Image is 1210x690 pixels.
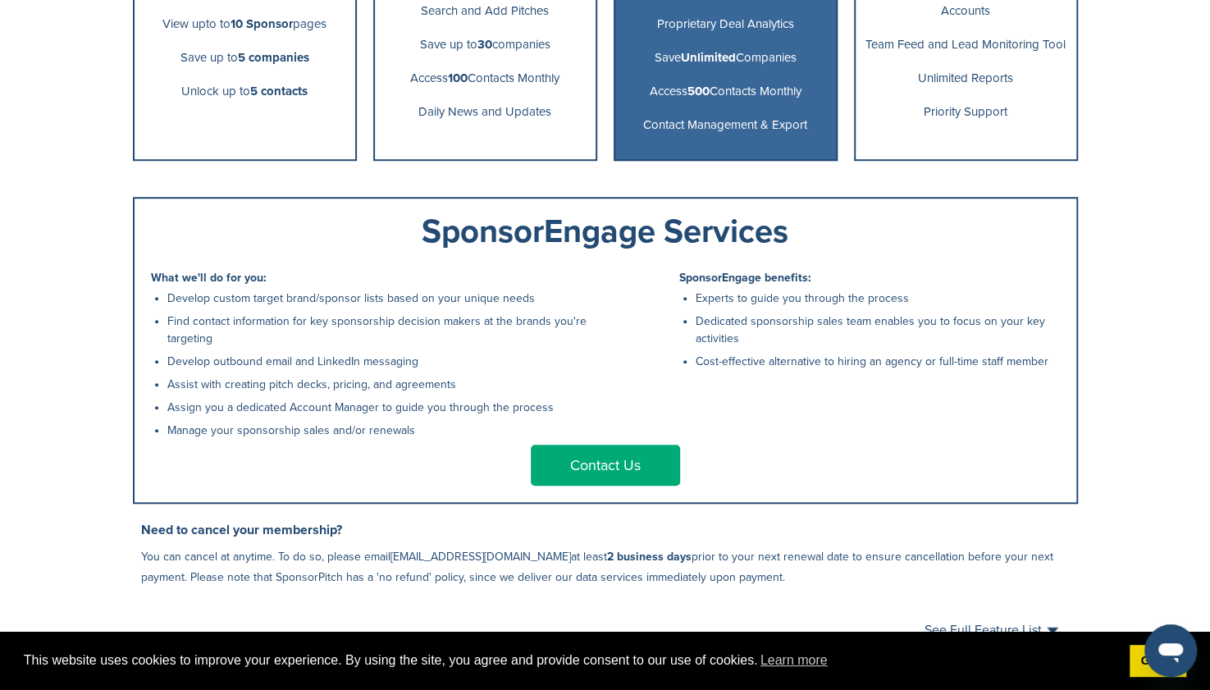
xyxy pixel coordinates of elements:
[1144,624,1197,677] iframe: Button to launch messaging window
[151,215,1060,248] div: SponsorEngage Services
[696,290,1060,307] li: Experts to guide you through the process
[381,34,589,55] p: Save up to companies
[862,102,1070,122] p: Priority Support
[1130,645,1186,678] a: dismiss cookie message
[925,624,1058,637] a: See Full Feature List
[862,34,1070,55] p: Team Feed and Lead Monitoring Tool
[167,422,597,439] li: Manage your sponsorship sales and/or renewals
[681,50,736,65] b: Unlimited
[607,550,692,564] b: 2 business days
[167,376,597,393] li: Assist with creating pitch decks, pricing, and agreements
[238,50,309,65] b: 5 companies
[167,353,597,370] li: Develop outbound email and LinkedIn messaging
[141,81,349,102] p: Unlock up to
[141,48,349,68] p: Save up to
[622,81,829,102] p: Access Contacts Monthly
[167,313,597,347] li: Find contact information for key sponsorship decision makers at the brands you're targeting
[141,520,1078,540] h3: Need to cancel your membership?
[141,546,1078,587] p: You can cancel at anytime. To do so, please email at least prior to your next renewal date to ens...
[381,68,589,89] p: Access Contacts Monthly
[622,48,829,68] p: Save Companies
[862,68,1070,89] p: Unlimited Reports
[151,271,267,285] b: What we'll do for you:
[167,399,597,416] li: Assign you a dedicated Account Manager to guide you through the process
[250,84,308,98] b: 5 contacts
[696,313,1060,347] li: Dedicated sponsorship sales team enables you to focus on your key activities
[758,648,830,673] a: learn more about cookies
[167,290,597,307] li: Develop custom target brand/sponsor lists based on your unique needs
[687,84,710,98] b: 500
[696,353,1060,370] li: Cost-effective alternative to hiring an agency or full-time staff member
[448,71,468,85] b: 100
[622,115,829,135] p: Contact Management & Export
[381,102,589,122] p: Daily News and Updates
[622,14,829,34] p: Proprietary Deal Analytics
[24,648,1116,673] span: This website uses cookies to improve your experience. By using the site, you agree and provide co...
[141,14,349,34] p: View upto to pages
[390,550,571,564] a: [EMAIL_ADDRESS][DOMAIN_NAME]
[477,37,492,52] b: 30
[531,445,680,486] a: Contact Us
[231,16,293,31] b: 10 Sponsor
[381,1,589,21] p: Search and Add Pitches
[679,271,811,285] b: SponsorEngage benefits:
